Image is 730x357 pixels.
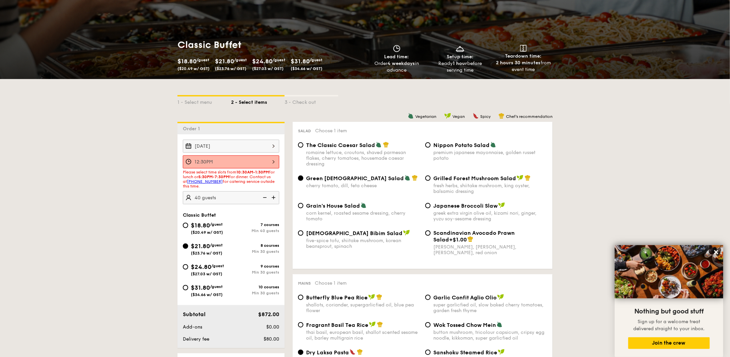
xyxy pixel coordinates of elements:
[231,285,279,289] div: 10 courses
[633,319,705,332] span: Sign up for a welcome treat delivered straight to your inbox.
[191,263,211,271] span: $24.80
[368,60,426,74] div: Order in advance
[231,243,279,248] div: 8 courses
[517,175,523,181] img: icon-vegan.f8ff3823.svg
[315,280,347,286] span: Choose 1 item
[433,244,547,256] div: [PERSON_NAME], [PERSON_NAME], [PERSON_NAME], red onion
[259,191,269,204] img: icon-reduce.1d2dbef1.svg
[306,302,420,313] div: shallots, coriander, supergarlicfied oil, blue pea flower
[361,202,367,208] img: icon-vegetarian.fe4039eb.svg
[425,142,431,148] input: Nippon Potato Saladpremium japanese mayonnaise, golden russet potato
[266,324,279,330] span: $0.00
[433,349,497,356] span: Sanshoku Steamed Rice
[425,230,431,236] input: Scandinavian Avocado Prawn Salad+$1.00[PERSON_NAME], [PERSON_NAME], [PERSON_NAME], red onion
[408,113,414,119] img: icon-vegetarian.fe4039eb.svg
[447,54,473,60] span: Setup time:
[433,330,547,341] div: button mushroom, tricolour capsicum, cripsy egg noodle, kikkoman, super garlicfied oil
[433,183,547,194] div: fresh herbs, shiitake mushroom, king oyster, balsamic dressing
[183,324,202,330] span: Add-ons
[177,66,210,71] span: ($20.49 w/ GST)
[191,292,223,297] span: ($34.66 w/ GST)
[177,58,197,65] span: $18.80
[357,349,363,355] img: icon-chef-hat.a58ddaea.svg
[425,322,431,328] input: Wok Tossed Chow Meinbutton mushroom, tricolour capsicum, cripsy egg noodle, kikkoman, super garli...
[306,150,420,167] div: romaine lettuce, croutons, shaved parmesan flakes, cherry tomatoes, housemade caesar dressing
[210,243,223,247] span: /guest
[403,230,410,236] img: icon-vegan.f8ff3823.svg
[273,58,285,62] span: /guest
[425,350,431,355] input: Sanshoku Steamed Ricemultigrain rice, roasted black soybean
[183,285,188,290] input: $31.80/guest($34.66 w/ GST)10 coursesMin 30 guests
[497,294,504,300] img: icon-vegan.f8ff3823.svg
[306,175,404,182] span: Green [DEMOGRAPHIC_DATA] Salad
[183,212,216,218] span: Classic Buffet
[258,311,279,317] span: $872.00
[215,58,234,65] span: $21.80
[306,349,349,356] span: Dry Laksa Pasta
[231,222,279,227] div: 7 courses
[191,272,222,276] span: ($27.03 w/ GST)
[252,58,273,65] span: $24.80
[490,142,496,148] img: icon-vegetarian.fe4039eb.svg
[183,170,275,189] span: Please select time slots from for lunch or for dinner. Contact us at for catering service outside...
[183,126,203,132] span: Order 1
[455,45,465,52] img: icon-dish.430c3a2e.svg
[425,203,431,208] input: Japanese Broccoli Slawgreek extra virgin olive oil, kizami nori, ginger, yuzu soy-sesame dressing
[452,114,465,119] span: Vegan
[449,236,467,243] span: +$1.00
[369,322,376,328] img: icon-vegan.f8ff3823.svg
[306,230,403,236] span: [DEMOGRAPHIC_DATA] Bibim Salad
[306,183,420,189] div: cherry tomato, dill, feta cheese
[480,114,491,119] span: Spicy
[505,53,542,59] span: Teardown time:
[252,66,284,71] span: ($27.03 w/ GST)
[191,251,222,256] span: ($23.76 w/ GST)
[634,307,704,315] span: Nothing but good stuff
[191,242,210,250] span: $21.80
[177,96,231,106] div: 1 - Select menu
[384,54,409,60] span: Lead time:
[433,302,547,313] div: super garlicfied oil, slow baked cherry tomatoes, garden fresh thyme
[183,243,188,249] input: $21.80/guest($23.76 w/ GST)8 coursesMin 30 guests
[433,230,515,243] span: Scandinavian Avocado Prawn Salad
[315,128,347,134] span: Choose 1 item
[628,337,710,349] button: Join the crew
[405,175,411,181] img: icon-vegetarian.fe4039eb.svg
[177,39,362,51] h1: Classic Buffet
[444,113,451,119] img: icon-vegan.f8ff3823.svg
[711,247,722,258] button: Close
[191,284,210,291] span: $31.80
[231,264,279,269] div: 9 courses
[285,96,338,106] div: 3 - Check out
[231,249,279,254] div: Min 30 guests
[376,142,382,148] img: icon-vegetarian.fe4039eb.svg
[433,142,490,148] span: Nippon Potato Salad
[231,96,285,106] div: 2 - Select items
[499,113,505,119] img: icon-chef-hat.a58ddaea.svg
[350,349,356,355] img: icon-spicy.37a8142b.svg
[291,58,310,65] span: $31.80
[433,322,496,328] span: Wok Tossed Chow Mein
[291,66,322,71] span: ($34.66 w/ GST)
[231,270,279,275] div: Min 30 guests
[183,311,206,317] span: Subtotal
[183,264,188,270] input: $24.80/guest($27.03 w/ GST)9 coursesMin 30 guests
[183,155,279,168] input: Event time
[298,175,303,181] input: Green [DEMOGRAPHIC_DATA] Saladcherry tomato, dill, feta cheese
[231,228,279,233] div: Min 40 guests
[298,350,303,355] input: Dry Laksa Pastadried shrimp, coconut cream, laksa leaf
[306,330,420,341] div: thai basil, european basil, shallot scented sesame oil, barley multigrain rice
[498,349,505,355] img: icon-vegan.f8ff3823.svg
[497,322,503,328] img: icon-vegetarian.fe4039eb.svg
[198,174,229,179] strong: 5:30PM-7:30PM
[298,295,303,300] input: Butterfly Blue Pea Riceshallots, coriander, supergarlicfied oil, blue pea flower
[298,203,303,208] input: Grain's House Saladcorn kernel, roasted sesame dressing, cherry tomato
[306,322,368,328] span: Fragrant Basil Tea Rice
[376,294,382,300] img: icon-chef-hat.a58ddaea.svg
[298,322,303,328] input: Fragrant Basil Tea Ricethai basil, european basil, shallot scented sesame oil, barley multigrain ...
[525,175,531,181] img: icon-chef-hat.a58ddaea.svg
[392,45,402,52] img: icon-clock.2db775ea.svg
[183,191,279,204] input: Number of guests
[306,142,375,148] span: The Classic Caesar Salad
[506,114,553,119] span: Chef's recommendation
